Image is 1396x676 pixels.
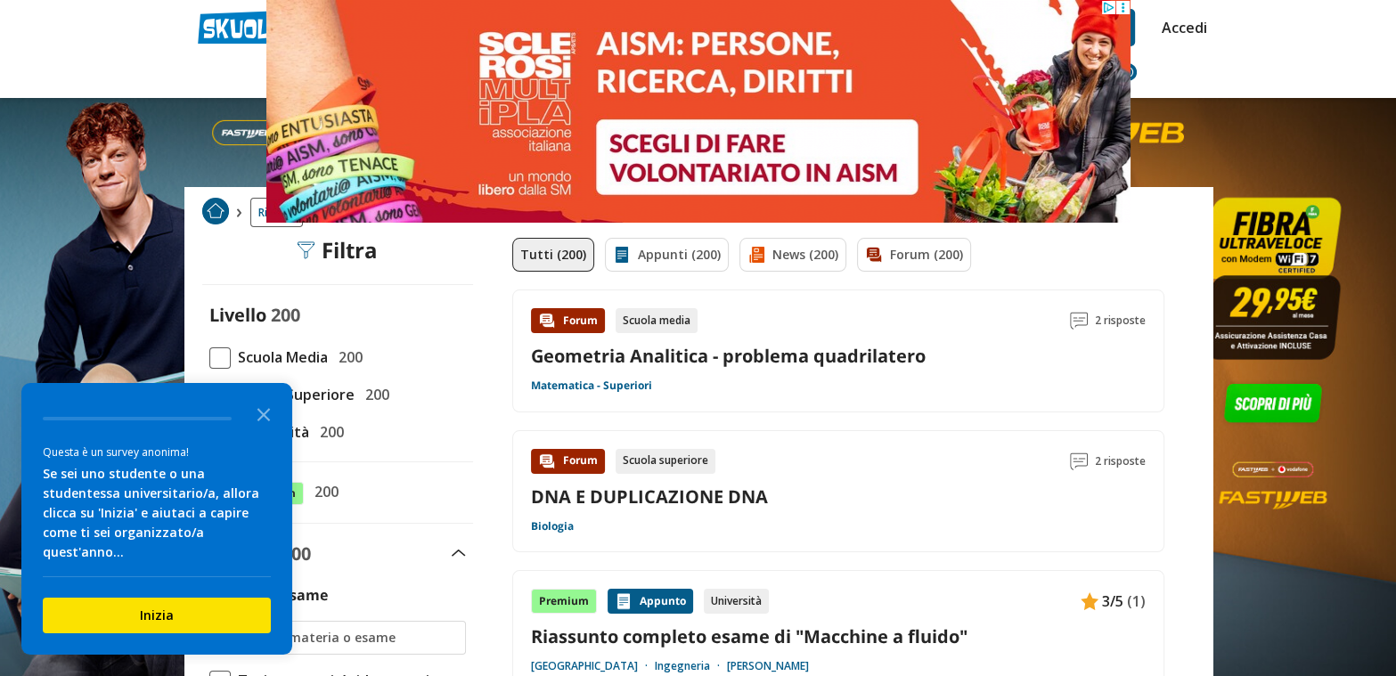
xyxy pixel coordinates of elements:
[1162,9,1199,46] a: Accedi
[43,598,271,633] button: Inizia
[297,241,314,259] img: Filtra filtri mobile
[531,308,605,333] div: Forum
[739,238,846,272] a: News (200)
[231,383,355,406] span: Scuola Superiore
[282,542,311,566] span: 200
[865,246,883,264] img: Forum filtro contenuto
[531,519,574,533] a: Biologia
[202,198,229,224] img: Home
[246,395,282,431] button: Close the survey
[615,592,633,610] img: Appunti contenuto
[531,344,926,368] a: Geometria Analitica - problema quadrilatero
[655,659,727,673] a: Ingegneria
[1081,592,1098,610] img: Appunti contenuto
[250,198,303,227] a: Ricerca
[857,238,971,272] a: Forum (200)
[202,198,229,227] a: Home
[331,346,363,369] span: 200
[531,589,597,614] div: Premium
[452,550,466,557] img: Apri e chiudi sezione
[297,238,378,263] div: Filtra
[512,238,594,272] a: Tutti (200)
[531,485,768,509] a: DNA E DUPLICAZIONE DNA
[531,624,1146,648] a: Riassunto completo esame di "Macchine a fluido"
[747,246,765,264] img: News filtro contenuto
[21,383,292,655] div: Survey
[538,312,556,330] img: Forum contenuto
[209,303,266,327] label: Livello
[231,346,328,369] span: Scuola Media
[727,659,809,673] a: [PERSON_NAME]
[704,589,769,614] div: Università
[241,629,457,647] input: Ricerca materia o esame
[531,379,652,393] a: Matematica - Superiori
[613,246,631,264] img: Appunti filtro contenuto
[313,420,344,444] span: 200
[616,449,715,474] div: Scuola superiore
[1070,452,1088,470] img: Commenti lettura
[608,589,693,614] div: Appunto
[1070,312,1088,330] img: Commenti lettura
[271,303,300,327] span: 200
[43,464,271,562] div: Se sei uno studente o una studentessa universitario/a, allora clicca su 'Inizia' e aiutaci a capi...
[531,449,605,474] div: Forum
[531,659,655,673] a: [GEOGRAPHIC_DATA]
[1102,590,1123,613] span: 3/5
[358,383,389,406] span: 200
[538,452,556,470] img: Forum contenuto
[1095,449,1146,474] span: 2 risposte
[307,480,339,503] span: 200
[605,238,729,272] a: Appunti (200)
[1127,590,1146,613] span: (1)
[616,308,698,333] div: Scuola media
[1095,308,1146,333] span: 2 risposte
[43,444,271,460] div: Questa è un survey anonima!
